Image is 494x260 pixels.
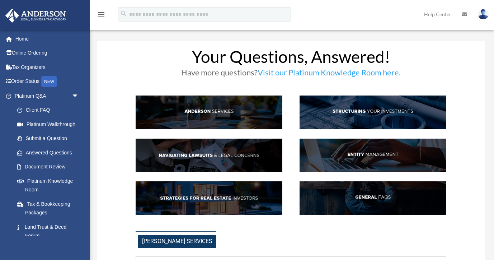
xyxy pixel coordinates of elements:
a: Tax Organizers [5,60,90,74]
a: Land Trust & Deed Forum [10,220,90,243]
i: search [120,10,128,18]
div: NEW [41,76,57,87]
img: NavLaw_hdr [136,139,282,172]
h1: Your Questions, Answered! [136,48,446,69]
a: Tax & Bookkeeping Packages [10,197,90,220]
img: AndServ_hdr [136,96,282,129]
span: [PERSON_NAME] Services [138,235,216,248]
img: StructInv_hdr [300,96,446,129]
span: arrow_drop_down [72,89,86,103]
img: StratsRE_hdr [136,181,282,215]
a: Online Ordering [5,46,90,60]
a: Answered Questions [10,145,90,160]
a: Platinum Q&Aarrow_drop_down [5,89,90,103]
a: Home [5,32,90,46]
a: Submit a Question [10,131,90,146]
img: GenFAQ_hdr [300,181,446,215]
a: Visit our Platinum Knowledge Room here. [258,68,401,81]
a: Platinum Walkthrough [10,117,90,131]
a: Document Review [10,160,90,174]
img: Anderson Advisors Platinum Portal [3,9,68,23]
i: menu [97,10,105,19]
a: Client FAQ [10,103,86,117]
a: Platinum Knowledge Room [10,174,90,197]
a: menu [97,13,105,19]
img: User Pic [478,9,489,19]
h3: Have more questions? [136,69,446,80]
a: Order StatusNEW [5,74,90,89]
img: EntManag_hdr [300,139,446,172]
